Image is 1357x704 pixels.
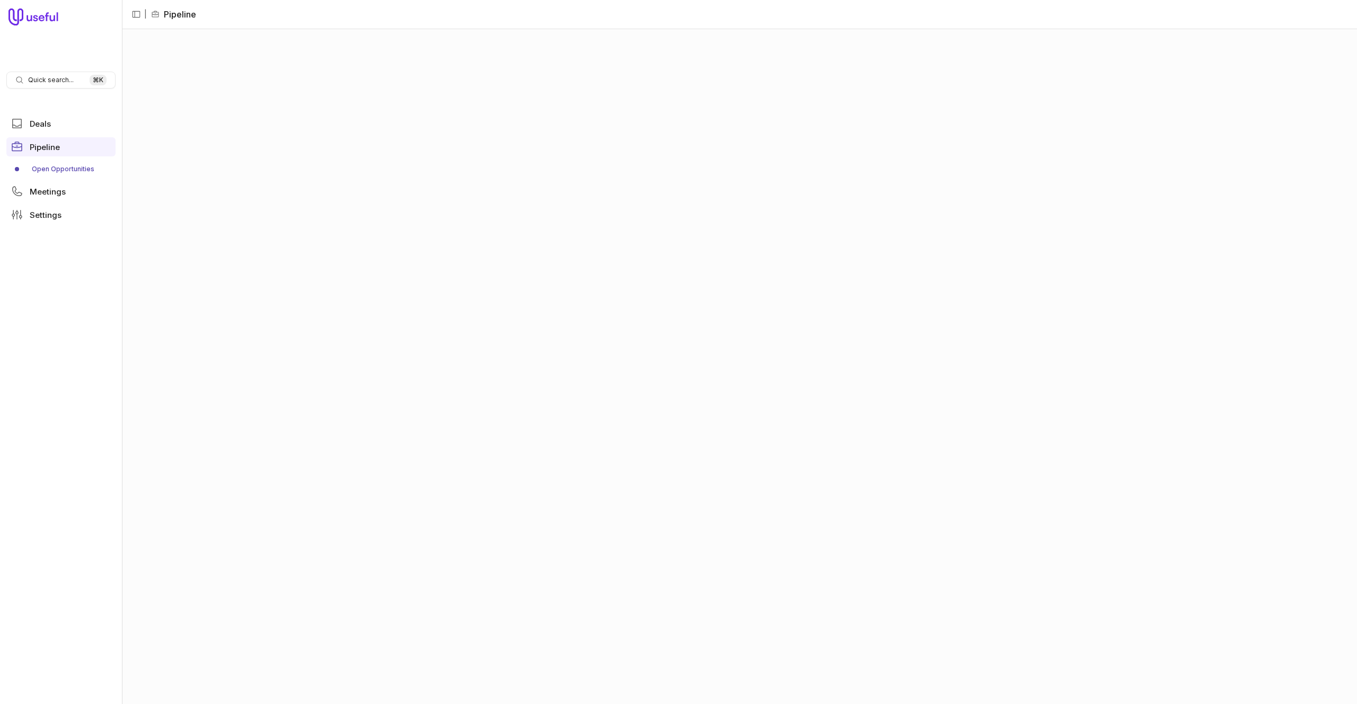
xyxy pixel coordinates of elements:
[6,161,116,178] div: Pipeline submenu
[90,75,107,85] kbd: ⌘ K
[6,114,116,133] a: Deals
[6,205,116,224] a: Settings
[30,120,51,128] span: Deals
[6,161,116,178] a: Open Opportunities
[128,6,144,22] button: Collapse sidebar
[6,182,116,201] a: Meetings
[28,76,74,84] span: Quick search...
[30,143,60,151] span: Pipeline
[144,8,147,21] span: |
[151,8,196,21] li: Pipeline
[6,137,116,156] a: Pipeline
[30,211,61,219] span: Settings
[30,188,66,196] span: Meetings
